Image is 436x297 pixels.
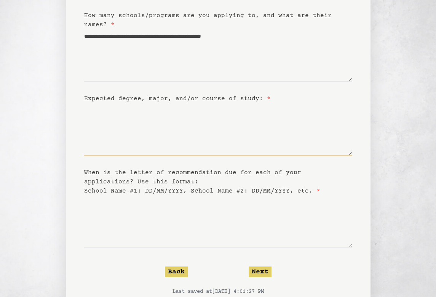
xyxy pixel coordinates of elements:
[84,288,352,295] p: Last saved at [DATE] 4:01:27 PM
[165,266,188,277] button: Back
[84,95,271,102] label: Expected degree, major, and/or course of study:
[249,266,272,277] button: Next
[84,169,320,194] label: When is the letter of recommendation due for each of your applications? Use this format: School N...
[84,12,332,28] label: How many schools/programs are you applying to, and what are their names?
